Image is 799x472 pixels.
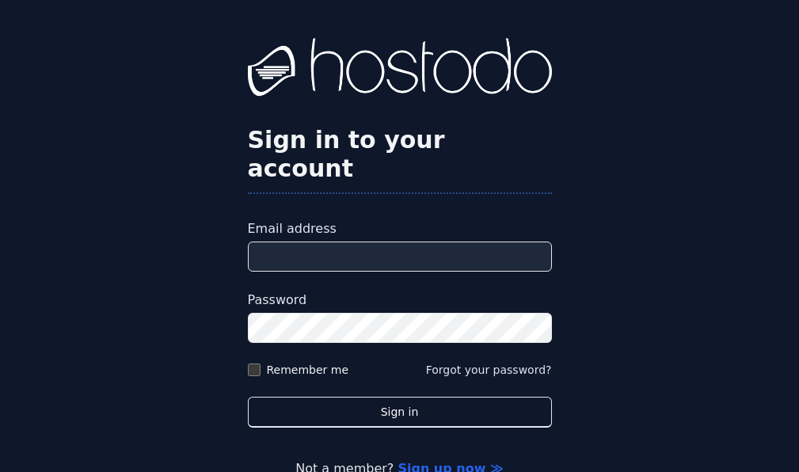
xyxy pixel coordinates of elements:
[248,38,552,101] img: Hostodo
[426,362,552,378] button: Forgot your password?
[248,291,552,310] label: Password
[248,397,552,428] button: Sign in
[248,126,552,183] h2: Sign in to your account
[267,362,349,378] label: Remember me
[248,219,552,238] label: Email address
